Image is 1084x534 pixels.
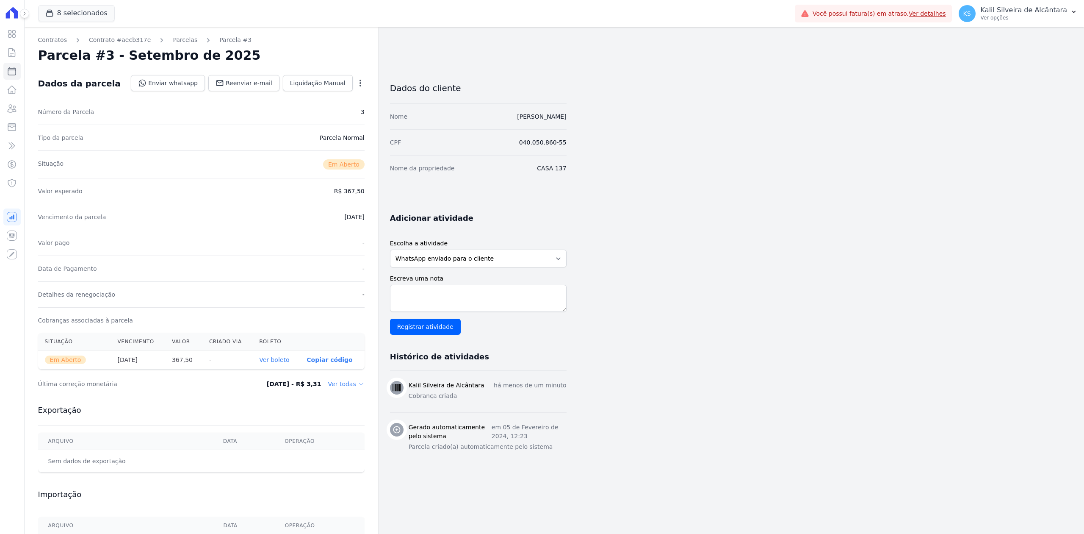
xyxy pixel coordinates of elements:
th: Operação [274,433,364,450]
dd: [DATE] - R$ 3,31 [267,380,321,388]
a: Enviar whatsapp [131,75,205,91]
th: 367,50 [165,350,202,370]
a: Ver detalhes [909,10,946,17]
a: Contrato #aecb317e [89,36,151,44]
p: em 05 de Fevereiro de 2024, 12:23 [492,423,567,441]
input: Registrar atividade [390,319,461,335]
button: Copiar código [307,356,352,363]
h3: Adicionar atividade [390,213,473,223]
dd: R$ 367,50 [334,187,365,195]
a: Liquidação Manual [283,75,353,91]
p: Kalil Silveira de Alcântara [981,6,1067,14]
dd: Parcela Normal [320,133,365,142]
span: Você possui fatura(s) em atraso. [813,9,946,18]
h2: Parcela #3 - Setembro de 2025 [38,48,261,63]
dd: CASA 137 [537,164,566,172]
h3: Exportação [38,405,365,415]
button: 8 selecionados [38,5,115,21]
a: Parcela #3 [219,36,252,44]
span: KS [963,11,971,17]
dt: Última correção monetária [38,380,231,388]
dt: Número da Parcela [38,108,94,116]
dt: Nome da propriedade [390,164,455,172]
dt: Nome [390,112,407,121]
dd: 040.050.860-55 [519,138,567,147]
p: Cobrança criada [409,392,567,400]
p: Parcela criado(a) automaticamente pelo sistema [409,442,567,451]
h3: Gerado automaticamente pelo sistema [409,423,492,441]
dt: Cobranças associadas à parcela [38,316,133,325]
dt: CPF [390,138,401,147]
a: Reenviar e-mail [208,75,279,91]
p: Ver opções [981,14,1067,21]
dt: Data de Pagamento [38,264,97,273]
dt: Situação [38,159,64,170]
th: Situação [38,333,111,350]
p: há menos de um minuto [494,381,567,390]
th: - [202,350,252,370]
a: Parcelas [173,36,197,44]
h3: Histórico de atividades [390,352,489,362]
span: Em Aberto [45,356,86,364]
div: Dados da parcela [38,78,121,89]
dt: Valor pago [38,239,70,247]
span: Em Aberto [323,159,365,170]
label: Escolha a atividade [390,239,567,248]
dd: Ver todas [328,380,365,388]
th: Vencimento [111,333,165,350]
a: [PERSON_NAME] [517,113,566,120]
span: Liquidação Manual [290,79,346,87]
td: Sem dados de exportação [38,450,213,473]
th: Arquivo [38,433,213,450]
dt: Detalhes da renegociação [38,290,116,299]
a: Ver boleto [259,356,289,363]
dd: 3 [361,108,365,116]
th: Criado via [202,333,252,350]
h3: Kalil Silveira de Alcântara [409,381,484,390]
dt: Valor esperado [38,187,83,195]
h3: Importação [38,489,365,500]
dt: Tipo da parcela [38,133,84,142]
dd: [DATE] [344,213,364,221]
th: Boleto [252,333,300,350]
th: Data [213,433,274,450]
dd: - [362,239,365,247]
span: Reenviar e-mail [226,79,272,87]
th: [DATE] [111,350,165,370]
a: Contratos [38,36,67,44]
dd: - [362,290,365,299]
h3: Dados do cliente [390,83,567,93]
nav: Breadcrumb [38,36,365,44]
label: Escreva uma nota [390,274,567,283]
dd: - [362,264,365,273]
th: Valor [165,333,202,350]
button: KS Kalil Silveira de Alcântara Ver opções [952,2,1084,25]
dt: Vencimento da parcela [38,213,106,221]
